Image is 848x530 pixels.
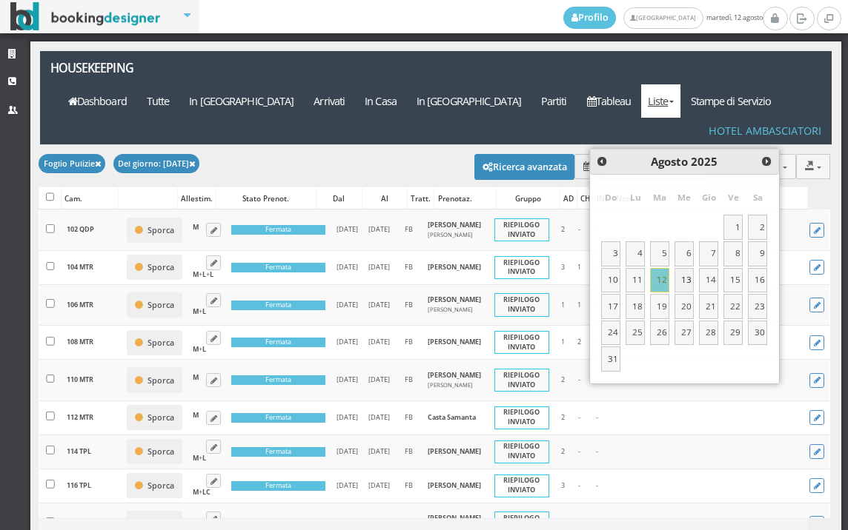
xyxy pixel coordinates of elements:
[554,400,572,435] td: 2
[699,321,718,346] a: 28
[601,321,620,346] a: 24
[572,326,588,360] td: 2
[691,154,718,169] span: 2025
[503,475,540,494] b: RIEPILOGO INVIATO
[406,84,531,118] a: In [GEOGRAPHIC_DATA]
[304,84,355,118] a: Arrivati
[796,154,830,178] button: Export
[331,326,363,360] td: [DATE]
[680,84,781,118] a: Stampe di Servizio
[62,188,118,209] div: Cam.
[757,151,777,171] a: Next
[723,215,743,240] a: 1
[395,360,422,400] td: FB
[572,435,588,469] td: -
[626,188,645,208] span: Lunedì
[10,2,161,31] img: BookingDesigner.com
[650,294,669,319] a: 19
[355,84,407,118] a: In Casa
[699,188,718,208] span: Giovedì
[331,284,363,325] td: [DATE]
[193,453,199,463] b: M
[231,481,325,491] div: Fermata
[572,360,588,400] td: -
[127,218,182,243] button: Sporca
[650,188,669,208] span: Martedì
[650,241,669,266] a: 5
[317,188,362,209] div: Dal
[428,295,481,304] b: [PERSON_NAME]
[503,441,540,460] b: RIEPILOGO INVIATO
[572,250,588,284] td: 1
[588,435,606,469] td: -
[428,231,473,238] small: [PERSON_NAME]
[497,188,560,209] div: Gruppo
[699,294,718,319] a: 21
[67,480,91,490] b: 116 TPL
[193,410,199,420] b: M
[210,269,213,279] b: L
[58,84,136,118] a: Dashboard
[395,326,422,360] td: FB
[699,268,718,293] a: 14
[363,400,395,435] td: [DATE]
[67,337,93,346] b: 108 MTR
[572,469,588,503] td: -
[148,262,174,272] small: Sporca
[136,84,179,118] a: Tutte
[148,446,174,457] small: Sporca
[572,209,588,250] td: -
[623,7,703,29] a: [GEOGRAPHIC_DATA]
[723,241,743,266] a: 8
[588,400,606,435] td: -
[202,487,211,497] b: LC
[231,375,325,385] div: Fermata
[588,326,606,360] td: -
[723,188,743,208] span: Venerdì
[626,241,645,266] a: 4
[127,367,182,392] button: Sporca
[503,370,540,389] b: RIEPILOGO INVIATO
[699,241,718,266] a: 7
[331,250,363,284] td: [DATE]
[363,284,395,325] td: [DATE]
[428,337,481,346] b: [PERSON_NAME]
[554,326,572,360] td: 1
[331,360,363,400] td: [DATE]
[231,447,325,457] div: Fermata
[231,413,325,423] div: Fermata
[554,284,572,325] td: 1
[231,263,325,272] div: Fermata
[178,188,216,209] div: Allestim.
[148,518,174,529] small: Sporca
[395,469,422,503] td: FB
[563,7,617,29] a: Profilo
[363,209,395,250] td: [DATE]
[363,326,395,360] td: [DATE]
[434,188,495,209] div: Prenotaz.
[428,262,481,272] b: [PERSON_NAME]
[231,301,325,310] div: Fermata
[554,469,572,503] td: 3
[193,269,199,279] b: M
[428,381,473,389] small: [PERSON_NAME]
[193,344,199,354] b: M
[428,370,481,380] b: [PERSON_NAME]
[601,268,620,293] a: 10
[193,306,199,316] b: M
[650,268,669,293] a: 12
[148,225,174,235] small: Sporca
[588,360,606,400] td: -
[193,344,206,354] span: +
[428,446,481,456] b: [PERSON_NAME]
[127,405,182,430] button: Sporca
[675,321,694,346] a: 27
[193,372,199,382] b: M
[395,284,422,325] td: FB
[641,84,680,118] a: Liste
[193,222,199,232] b: M
[148,338,174,348] small: Sporca
[531,84,577,118] a: Partiti
[592,151,612,171] a: Prev
[363,360,395,400] td: [DATE]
